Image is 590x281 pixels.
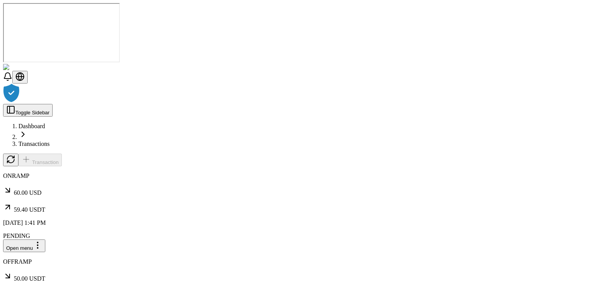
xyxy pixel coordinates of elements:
img: ShieldPay Logo [3,64,49,71]
button: Transaction [18,154,62,166]
span: Toggle Sidebar [15,110,50,115]
button: Toggle Sidebar [3,104,53,117]
div: PENDING [3,232,587,239]
a: Transactions [18,140,50,147]
span: Open menu [6,245,33,251]
button: Open menu [3,239,45,252]
p: 59.40 USDT [3,202,587,213]
nav: breadcrumb [3,123,587,147]
p: [DATE] 1:41 PM [3,219,587,226]
p: OFFRAMP [3,258,587,265]
p: 60.00 USD [3,186,587,196]
a: Dashboard [18,123,45,129]
span: Transaction [32,159,58,165]
p: ONRAMP [3,172,587,179]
